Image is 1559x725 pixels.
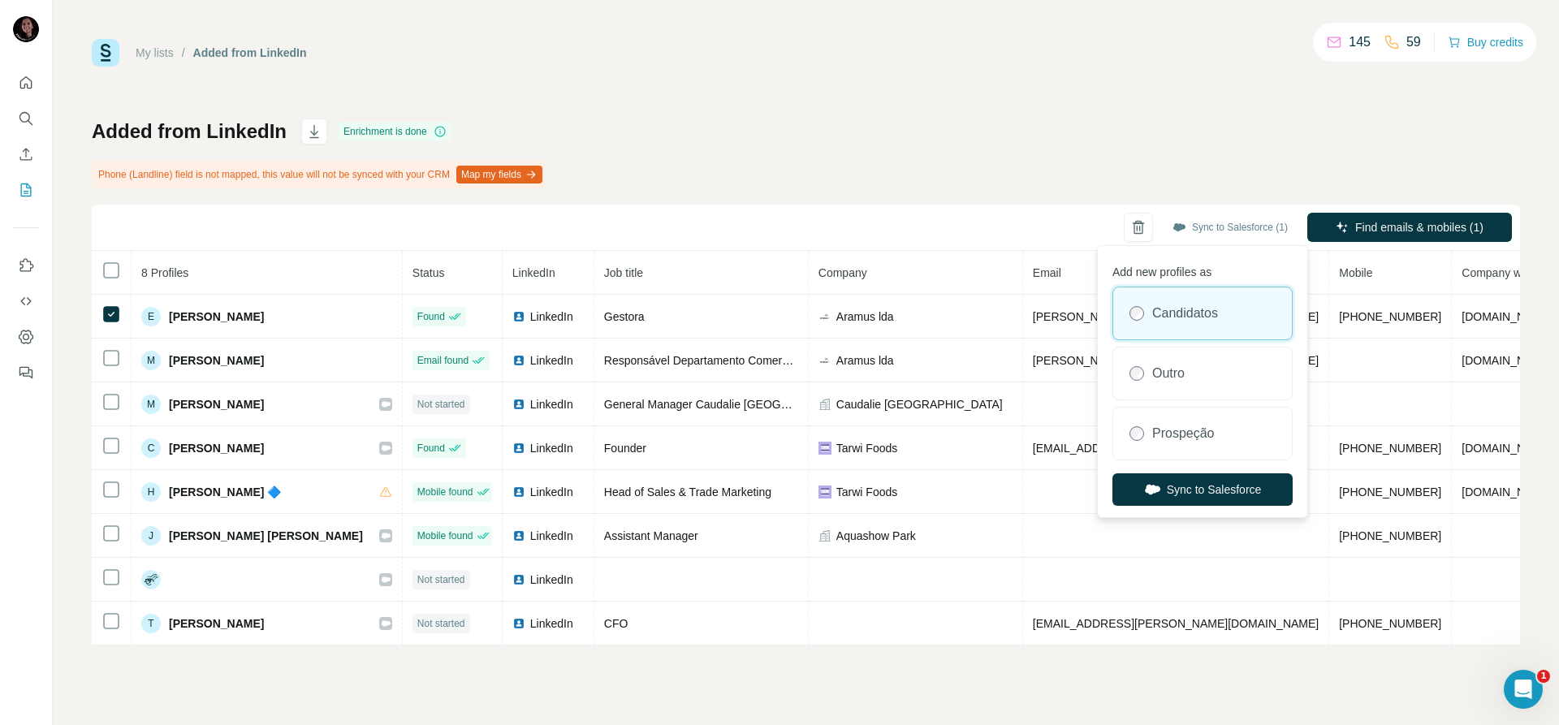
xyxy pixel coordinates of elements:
button: Quick start [13,68,39,97]
span: Found [417,441,445,455]
span: Email [1033,266,1061,279]
span: Gestora [604,310,645,323]
div: Enrichment is done [339,122,451,141]
span: Found [417,309,445,324]
span: LinkedIn [530,528,573,544]
span: Mobile [1339,266,1372,279]
button: Map my fields [456,166,542,183]
button: Search [13,104,39,133]
button: Sync to Salesforce (1) [1161,215,1299,240]
span: Not started [417,616,465,631]
span: LinkedIn [530,440,573,456]
img: LinkedIn logo [512,573,525,586]
span: [PHONE_NUMBER] [1339,310,1441,323]
button: Use Surfe API [13,287,39,316]
button: Sync to Salesforce [1112,473,1293,506]
span: LinkedIn [530,396,573,412]
span: Mobile found [417,485,473,499]
h1: Added from LinkedIn [92,119,287,145]
div: M [141,351,161,370]
span: [EMAIL_ADDRESS][PERSON_NAME][DOMAIN_NAME] [1033,617,1319,630]
span: Company [818,266,867,279]
span: [PHONE_NUMBER] [1339,485,1441,498]
span: General Manager Caudalie [GEOGRAPHIC_DATA] [604,398,862,411]
span: Job title [604,266,643,279]
div: T [141,614,161,633]
p: 59 [1406,32,1421,52]
span: Tarwi Foods [836,440,897,456]
span: [PHONE_NUMBER] [1339,617,1441,630]
span: Mobile found [417,529,473,543]
li: / [182,45,185,61]
span: LinkedIn [530,615,573,632]
span: Aramus lda [836,352,894,369]
span: [DOMAIN_NAME] [1462,354,1553,367]
span: 8 Profiles [141,266,188,279]
button: Use Surfe on LinkedIn [13,251,39,280]
span: Not started [417,397,465,412]
span: [PHONE_NUMBER] [1339,529,1441,542]
span: [PERSON_NAME][EMAIL_ADDRESS][DOMAIN_NAME] [1033,310,1319,323]
span: LinkedIn [512,266,555,279]
img: Avatar [13,16,39,42]
div: Phone (Landline) field is not mapped, this value will not be synced with your CRM [92,161,546,188]
img: LinkedIn logo [512,354,525,367]
label: Candidatos [1152,304,1218,323]
div: C [141,438,161,458]
label: Prospeção [1152,424,1215,443]
span: CFO [604,617,628,630]
img: company-logo [818,310,831,323]
span: LinkedIn [530,572,573,588]
span: [PERSON_NAME] [169,440,264,456]
span: Find emails & mobiles (1) [1355,219,1483,235]
label: Outro [1152,364,1185,383]
button: Dashboard [13,322,39,352]
button: Find emails & mobiles (1) [1307,213,1512,242]
span: Email found [417,353,469,368]
p: 145 [1349,32,1371,52]
div: M [141,395,161,414]
span: Company website [1462,266,1552,279]
button: Buy credits [1448,31,1523,54]
span: LinkedIn [530,484,573,500]
span: LinkedIn [530,352,573,369]
span: [PERSON_NAME] [169,396,264,412]
span: 1 [1537,670,1550,683]
p: Add new profiles as [1112,257,1293,280]
span: Assistant Manager [604,529,698,542]
span: Aquashow Park [836,528,916,544]
span: Tarwi Foods [836,484,897,500]
span: Caudalie [GEOGRAPHIC_DATA] [836,396,1003,412]
span: Founder [604,442,646,455]
img: company-logo [818,354,831,367]
img: LinkedIn logo [512,310,525,323]
span: Status [412,266,445,279]
button: Enrich CSV [13,140,39,169]
span: [PERSON_NAME][EMAIL_ADDRESS][DOMAIN_NAME] [1033,354,1319,367]
span: [PERSON_NAME] [169,615,264,632]
iframe: Intercom live chat [1504,670,1543,709]
span: Head of Sales & Trade Marketing [604,485,771,498]
span: Not started [417,572,465,587]
button: Feedback [13,358,39,387]
span: Aramus lda [836,309,894,325]
button: My lists [13,175,39,205]
a: My lists [136,46,174,59]
span: [PERSON_NAME] [169,309,264,325]
img: LinkedIn logo [512,529,525,542]
div: Added from LinkedIn [193,45,307,61]
span: [EMAIL_ADDRESS][DOMAIN_NAME] [1033,442,1225,455]
img: LinkedIn logo [512,485,525,498]
span: [PERSON_NAME] 🔷 [169,484,281,500]
span: LinkedIn [530,309,573,325]
div: J [141,526,161,546]
img: LinkedIn logo [512,398,525,411]
span: [DOMAIN_NAME] [1462,310,1553,323]
img: LinkedIn logo [512,442,525,455]
img: Surfe Logo [92,39,119,67]
img: company-logo [818,485,831,498]
span: Responsável Departamento Comercial [604,354,799,367]
span: [PHONE_NUMBER] [1339,442,1441,455]
span: [DOMAIN_NAME] [1462,485,1553,498]
div: H [141,482,161,502]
